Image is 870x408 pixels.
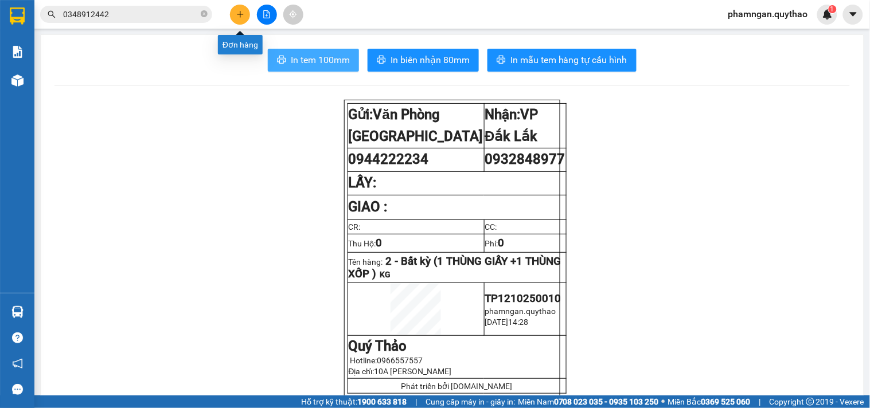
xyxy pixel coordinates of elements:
[497,55,506,66] span: printer
[12,332,23,343] span: question-circle
[380,270,391,279] span: KG
[218,35,263,54] div: Đơn hàng
[357,397,407,406] strong: 1900 633 818
[9,60,128,74] div: 170.000
[11,46,24,58] img: solution-icon
[12,358,23,369] span: notification
[484,219,566,234] td: CC:
[701,397,751,406] strong: 0369 525 060
[63,8,198,21] input: Tìm tên, số ĐT hoặc mã đơn
[12,384,23,395] span: message
[349,255,561,280] span: 2 - Bất kỳ (1 THÙNG GIẤY +1 THÙNG XỐP )
[277,55,286,66] span: printer
[301,395,407,408] span: Hỗ trợ kỹ thuật:
[349,151,429,167] span: 0944222234
[11,74,24,87] img: warehouse-icon
[830,5,834,13] span: 1
[10,81,214,109] div: Tên hàng: 1 THÙNG GIẤY +1 THÙNG XỐP ( : 2 )
[759,395,761,408] span: |
[806,398,814,406] span: copyright
[668,395,751,408] span: Miền Bắc
[283,5,303,25] button: aim
[348,234,484,252] td: Thu Hộ:
[263,10,271,18] span: file-add
[822,9,833,19] img: icon-new-feature
[485,307,556,316] span: phamngan.quythao
[349,367,452,376] span: Địa chỉ:
[377,356,423,365] span: 0966557557
[257,5,277,25] button: file-add
[368,49,479,72] button: printerIn biên nhận 80mm
[554,397,659,406] strong: 0708 023 035 - 0935 103 250
[134,37,214,53] div: 0932848977
[289,10,297,18] span: aim
[485,107,539,144] strong: Nhận:
[201,10,208,17] span: close-circle
[485,151,565,167] span: 0932848977
[498,237,505,249] span: 0
[350,356,423,365] span: Hotline:
[349,175,377,191] strong: LẤY:
[134,10,214,37] div: VP Đắk Lắk
[510,53,627,67] span: In mẫu tem hàng tự cấu hình
[134,11,162,23] span: Nhận:
[485,107,539,144] span: VP Đắk Lắk
[349,107,483,144] span: Văn Phòng [GEOGRAPHIC_DATA]
[485,292,561,305] span: TP1210250010
[518,395,659,408] span: Miền Nam
[10,7,25,25] img: logo-vxr
[426,395,515,408] span: Cung cấp máy in - giấy in:
[10,10,126,37] div: Văn Phòng [GEOGRAPHIC_DATA]
[9,61,26,73] span: CR :
[415,395,417,408] span: |
[662,399,665,404] span: ⚪️
[376,237,383,249] span: 0
[48,10,56,18] span: search
[201,9,208,20] span: close-circle
[236,10,244,18] span: plus
[848,9,859,19] span: caret-down
[829,5,837,13] sup: 1
[10,11,28,23] span: Gửi:
[230,5,250,25] button: plus
[268,49,359,72] button: printerIn tem 100mm
[349,199,388,215] strong: GIAO :
[843,5,863,25] button: caret-down
[291,53,350,67] span: In tem 100mm
[349,107,483,144] strong: Gửi:
[348,219,484,234] td: CR:
[509,317,529,327] span: 14:28
[484,234,566,252] td: Phí:
[719,7,817,21] span: phamngan.quythao
[374,367,452,376] span: 10A [PERSON_NAME]
[349,255,565,280] p: Tên hàng:
[348,379,566,394] td: Phát triển bởi [DOMAIN_NAME]
[10,37,126,53] div: 0944222234
[349,338,407,354] strong: Quý Thảo
[11,306,24,318] img: warehouse-icon
[487,49,637,72] button: printerIn mẫu tem hàng tự cấu hình
[377,55,386,66] span: printer
[485,317,509,327] span: [DATE]
[391,53,470,67] span: In biên nhận 80mm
